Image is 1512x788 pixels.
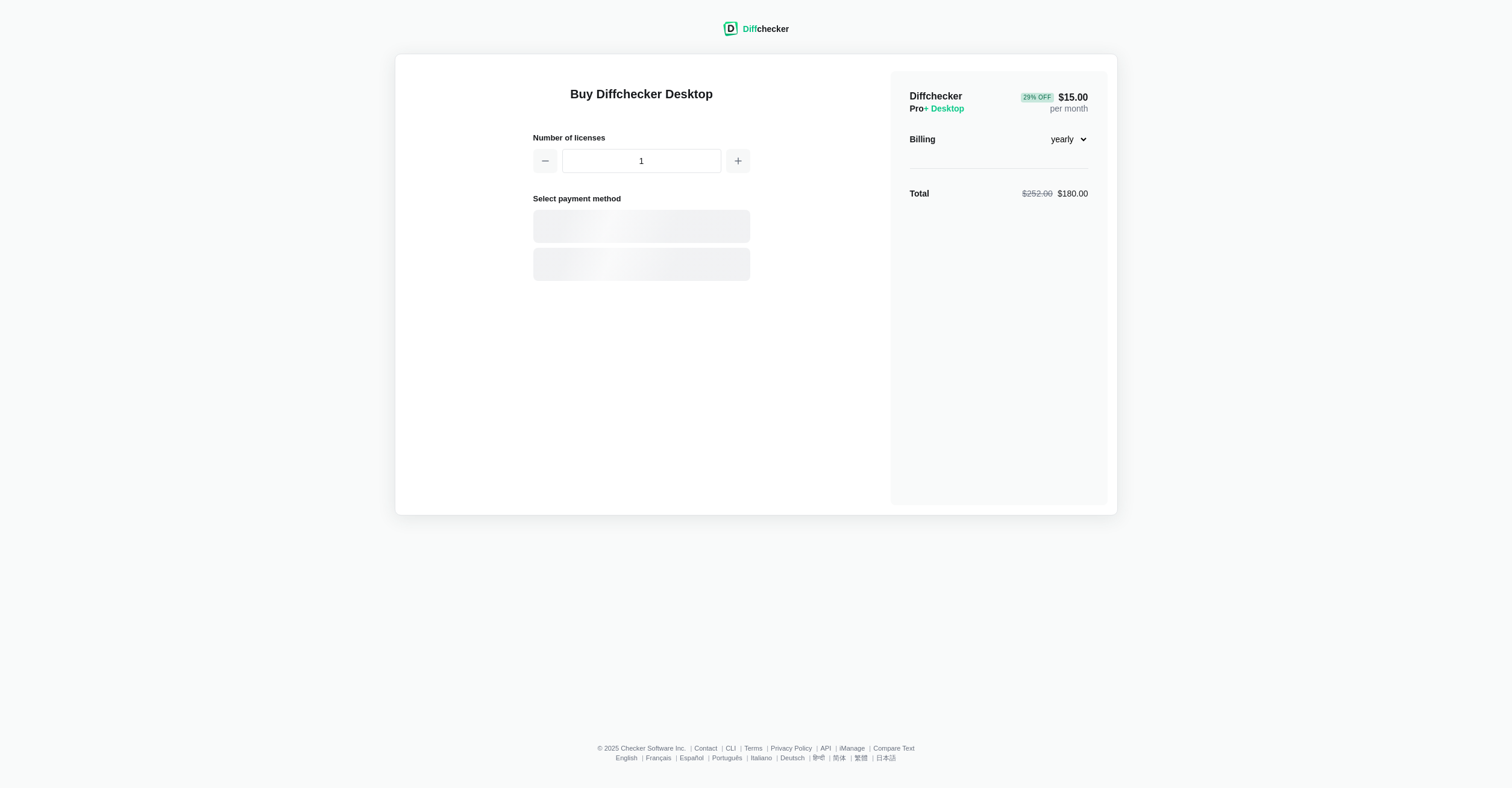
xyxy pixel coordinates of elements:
a: हिन्दी [813,754,824,761]
a: Español [680,754,704,761]
span: $15.00 [1021,93,1088,102]
a: CLI [726,745,736,752]
a: Português [712,754,742,761]
li: © 2025 Checker Software Inc. [597,745,694,752]
a: Compare Text [873,745,914,752]
a: 繁體 [855,754,868,761]
div: $180.00 [1022,188,1088,200]
h2: Number of licenses [533,131,750,144]
a: Deutsch [780,754,805,761]
input: 1 [562,149,721,173]
span: $252.00 [1022,189,1053,198]
a: API [820,745,831,752]
a: 日本語 [876,754,896,761]
a: 简体 [833,754,846,761]
a: Italiano [751,754,772,761]
div: per month [1021,90,1088,115]
a: Diffchecker logoDiffchecker [723,28,789,38]
a: English [616,754,638,761]
a: Privacy Policy [771,745,812,752]
span: + Desktop [924,104,964,113]
a: Français [646,754,671,761]
span: Diffchecker [910,91,962,101]
span: Diff [743,24,757,34]
h1: Buy Diffchecker Desktop [533,86,750,117]
span: Pro [910,104,965,113]
strong: Total [910,189,929,198]
h2: Select payment method [533,192,750,205]
img: Diffchecker logo [723,22,738,36]
a: Contact [694,745,717,752]
div: 29 % Off [1021,93,1053,102]
div: Billing [910,133,936,145]
a: Terms [744,745,762,752]
a: iManage [839,745,865,752]
div: checker [743,23,789,35]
